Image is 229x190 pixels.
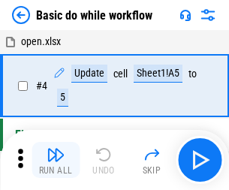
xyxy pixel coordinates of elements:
button: Run All [32,142,80,178]
div: Update [71,65,107,83]
div: Run All [39,166,73,175]
img: Main button [188,148,212,172]
div: to [188,68,197,80]
span: # 4 [36,80,47,92]
img: Run All [47,146,65,164]
div: Sheet1!A5 [134,65,182,83]
img: Back [12,6,30,24]
span: open.xlsx [21,35,61,47]
img: Skip [143,146,161,164]
button: Skip [128,142,176,178]
img: Support [179,9,191,21]
img: Settings menu [199,6,217,24]
div: 5 [57,89,68,107]
div: Skip [143,166,161,175]
div: cell [113,68,128,80]
div: Basic do while workflow [36,8,152,23]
